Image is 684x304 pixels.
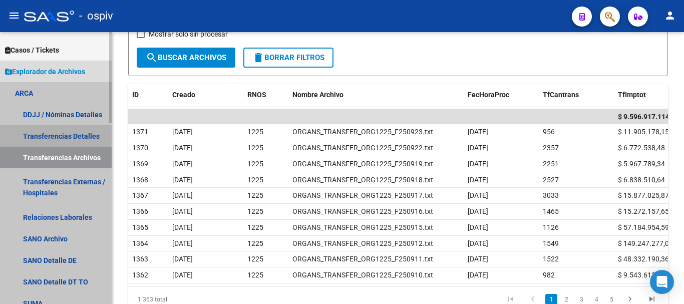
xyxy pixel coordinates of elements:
datatable-header-cell: Nombre Archivo [288,84,464,106]
span: 1366 [132,207,148,215]
span: ORGANS_TRANSFER_ORG1225_F250917.txt [292,191,433,199]
span: $ 11.905.178,15 [618,128,669,136]
span: Mostrar sólo sin procesar [149,28,228,40]
span: 1370 [132,144,148,152]
span: 1369 [132,160,148,168]
span: $ 9.596.917.114,38 [618,113,679,121]
span: [DATE] [172,160,193,168]
span: ORGANS_TRANSFER_ORG1225_F250916.txt [292,207,433,215]
span: 1225 [247,223,263,231]
span: ORGANS_TRANSFER_ORG1225_F250910.txt [292,271,433,279]
span: [DATE] [172,207,193,215]
span: [DATE] [172,255,193,263]
span: $ 149.247.277,07 [618,239,673,247]
span: 1225 [247,207,263,215]
span: 2251 [543,160,559,168]
span: Explorador de Archivos [5,66,85,77]
span: [DATE] [468,223,488,231]
div: Open Intercom Messenger [650,270,674,294]
button: Buscar Archivos [137,48,235,68]
span: 3033 [543,191,559,199]
span: 956 [543,128,555,136]
span: 1365 [132,223,148,231]
span: 1549 [543,239,559,247]
span: 982 [543,271,555,279]
span: 1368 [132,176,148,184]
span: RNOS [247,91,266,99]
datatable-header-cell: ID [128,84,168,106]
span: 1465 [543,207,559,215]
span: Creado [172,91,195,99]
span: 1371 [132,128,148,136]
span: [DATE] [172,176,193,184]
span: $ 6.838.510,64 [618,176,665,184]
span: [DATE] [172,271,193,279]
datatable-header-cell: FecHoraProc [464,84,539,106]
span: 1225 [247,271,263,279]
span: $ 5.967.789,34 [618,160,665,168]
span: [DATE] [172,223,193,231]
span: TfCantrans [543,91,579,99]
span: [DATE] [468,271,488,279]
button: Borrar Filtros [243,48,333,68]
span: [DATE] [468,255,488,263]
span: [DATE] [468,176,488,184]
span: ORGANS_TRANSFER_ORG1225_F250918.txt [292,176,433,184]
mat-icon: menu [8,10,20,22]
mat-icon: person [664,10,676,22]
datatable-header-cell: TfCantrans [539,84,614,106]
span: Borrar Filtros [252,53,324,62]
span: - ospiv [79,5,113,27]
span: [DATE] [468,191,488,199]
span: 1225 [247,255,263,263]
span: 1225 [247,144,263,152]
span: 1362 [132,271,148,279]
span: 1363 [132,255,148,263]
datatable-header-cell: Creado [168,84,243,106]
span: ORGANS_TRANSFER_ORG1225_F250922.txt [292,144,433,152]
span: $ 15.272.157,65 [618,207,669,215]
span: Nombre Archivo [292,91,344,99]
span: 1364 [132,239,148,247]
span: Buscar Archivos [146,53,226,62]
span: 1225 [247,239,263,247]
span: ORGANS_TRANSFER_ORG1225_F250923.txt [292,128,433,136]
span: 1126 [543,223,559,231]
span: 1225 [247,176,263,184]
span: FecHoraProc [468,91,509,99]
span: $ 57.184.954,59 [618,223,669,231]
span: 2357 [543,144,559,152]
span: ID [132,91,139,99]
span: $ 9.543.613,77 [618,271,665,279]
span: 1225 [247,128,263,136]
span: [DATE] [468,207,488,215]
mat-icon: search [146,52,158,64]
span: ORGANS_TRANSFER_ORG1225_F250915.txt [292,223,433,231]
mat-icon: delete [252,52,264,64]
span: $ 6.772.538,48 [618,144,665,152]
span: ORGANS_TRANSFER_ORG1225_F250912.txt [292,239,433,247]
span: 1225 [247,160,263,168]
span: [DATE] [468,144,488,152]
span: [DATE] [172,128,193,136]
span: [DATE] [172,144,193,152]
span: TfImptot [618,91,646,99]
span: [DATE] [468,128,488,136]
span: $ 15.877.025,87 [618,191,669,199]
span: 1225 [247,191,263,199]
span: [DATE] [172,191,193,199]
span: 2527 [543,176,559,184]
datatable-header-cell: RNOS [243,84,288,106]
span: [DATE] [468,239,488,247]
span: Casos / Tickets [5,45,59,56]
span: $ 48.332.190,36 [618,255,669,263]
span: [DATE] [468,160,488,168]
span: ORGANS_TRANSFER_ORG1225_F250911.txt [292,255,433,263]
span: 1522 [543,255,559,263]
span: ORGANS_TRANSFER_ORG1225_F250919.txt [292,160,433,168]
span: [DATE] [172,239,193,247]
span: 1367 [132,191,148,199]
